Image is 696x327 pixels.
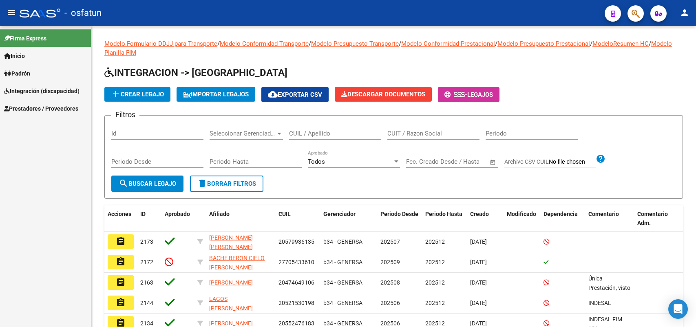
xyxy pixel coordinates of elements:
[422,205,467,232] datatable-header-cell: Periodo Hasta
[377,205,422,232] datatable-header-cell: Periodo Desde
[380,320,400,327] span: 202506
[446,158,486,165] input: Fecha fin
[137,205,161,232] datatable-header-cell: ID
[680,8,689,18] mat-icon: person
[380,238,400,245] span: 202507
[470,279,487,286] span: [DATE]
[177,87,255,102] button: IMPORTAR LEGAJOS
[111,176,183,192] button: Buscar Legajo
[104,87,170,102] button: Crear Legajo
[470,211,489,217] span: Creado
[425,211,462,217] span: Periodo Hasta
[311,40,399,47] a: Modelo Presupuesto Transporte
[111,89,121,99] mat-icon: add
[470,300,487,306] span: [DATE]
[116,257,126,267] mat-icon: assignment
[104,40,217,47] a: Modelo Formulario DDJJ para Transporte
[119,178,128,188] mat-icon: search
[588,211,619,217] span: Comentario
[470,238,487,245] span: [DATE]
[406,158,439,165] input: Fecha inicio
[540,205,585,232] datatable-header-cell: Dependencia
[401,40,495,47] a: Modelo Conformidad Prestacional
[119,180,176,187] span: Buscar Legajo
[209,296,253,311] span: LAGOS [PERSON_NAME]
[140,238,153,245] span: 2173
[183,91,249,98] span: IMPORTAR LEGAJOS
[323,211,356,217] span: Gerenciador
[323,279,362,286] span: b34 - GENERSA
[108,211,131,217] span: Acciones
[278,300,314,306] span: 20521530198
[209,279,253,286] span: [PERSON_NAME]
[4,34,46,43] span: Firma Express
[467,91,493,98] span: Legajos
[104,205,137,232] datatable-header-cell: Acciones
[592,40,649,47] a: ModeloResumen HC
[268,91,322,98] span: Exportar CSV
[7,8,16,18] mat-icon: menu
[209,211,230,217] span: Afiliado
[588,300,611,306] span: INDESAL
[320,205,377,232] datatable-header-cell: Gerenciador
[278,211,291,217] span: CUIL
[549,158,596,166] input: Archivo CSV CUIL
[470,320,487,327] span: [DATE]
[206,205,275,232] datatable-header-cell: Afiliado
[268,89,278,99] mat-icon: cloud_download
[323,300,362,306] span: b34 - GENERSA
[425,320,445,327] span: 202512
[278,259,314,265] span: 27705433610
[278,238,314,245] span: 20579936135
[504,158,549,165] span: Archivo CSV CUIL
[380,211,418,217] span: Periodo Desde
[278,279,314,286] span: 20474649106
[209,320,253,327] span: [PERSON_NAME]
[165,211,190,217] span: Aprobado
[585,205,634,232] datatable-header-cell: Comentario
[470,259,487,265] span: [DATE]
[140,300,153,306] span: 2144
[64,4,102,22] span: - osfatun
[209,255,265,271] span: BACHE BERON CIELO [PERSON_NAME]
[467,205,504,232] datatable-header-cell: Creado
[209,234,253,250] span: [PERSON_NAME] [PERSON_NAME]
[335,87,432,102] button: Descargar Documentos
[504,205,540,232] datatable-header-cell: Modificado
[104,67,287,78] span: INTEGRACION -> [GEOGRAPHIC_DATA]
[323,259,362,265] span: b34 - GENERSA
[197,178,207,188] mat-icon: delete
[116,298,126,307] mat-icon: assignment
[197,180,256,187] span: Borrar Filtros
[275,205,320,232] datatable-header-cell: CUIL
[116,236,126,246] mat-icon: assignment
[596,154,605,164] mat-icon: help
[380,300,400,306] span: 202506
[116,277,126,287] mat-icon: assignment
[210,130,276,137] span: Seleccionar Gerenciador
[4,104,78,113] span: Prestadores / Proveedores
[488,158,498,167] button: Open calendar
[425,259,445,265] span: 202512
[220,40,309,47] a: Modelo Conformidad Transporte
[140,320,153,327] span: 2134
[4,69,30,78] span: Padrón
[544,211,578,217] span: Dependencia
[140,211,146,217] span: ID
[497,40,590,47] a: Modelo Presupuesto Prestacional
[308,158,325,165] span: Todos
[323,320,362,327] span: b34 - GENERSA
[111,91,164,98] span: Crear Legajo
[444,91,467,98] span: -
[425,279,445,286] span: 202512
[634,205,683,232] datatable-header-cell: Comentario Adm.
[438,87,499,102] button: -Legajos
[637,211,668,227] span: Comentario Adm.
[111,109,139,120] h3: Filtros
[380,279,400,286] span: 202508
[140,279,153,286] span: 2163
[140,259,153,265] span: 2172
[323,238,362,245] span: b34 - GENERSA
[4,51,25,60] span: Inicio
[425,300,445,306] span: 202512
